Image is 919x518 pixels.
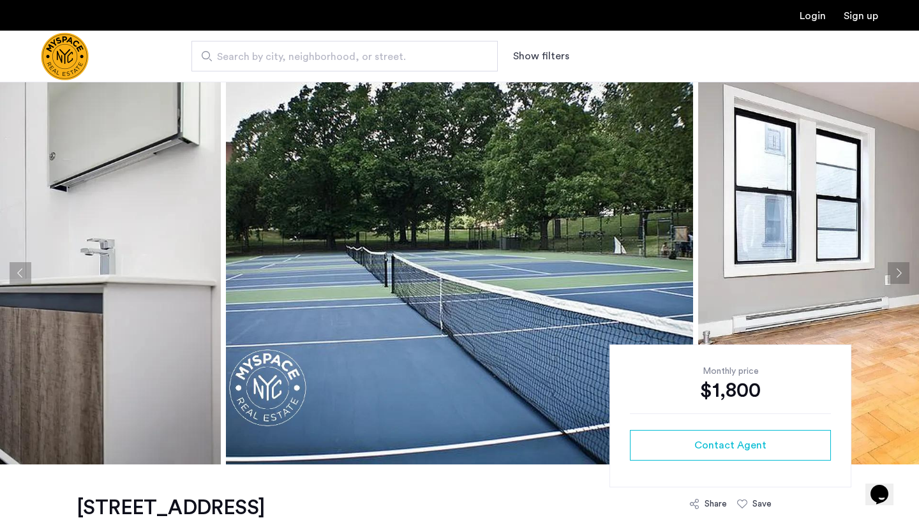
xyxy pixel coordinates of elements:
div: Monthly price [630,365,831,378]
div: Save [752,498,772,510]
a: Login [800,11,826,21]
span: Contact Agent [694,438,766,453]
button: button [630,430,831,461]
button: Show or hide filters [513,48,569,64]
iframe: chat widget [865,467,906,505]
span: Search by city, neighborhood, or street. [217,49,462,64]
div: $1,800 [630,378,831,403]
a: Registration [844,11,878,21]
input: Apartment Search [191,41,498,71]
img: logo [41,33,89,80]
img: apartment [226,82,693,464]
a: Cazamio Logo [41,33,89,80]
button: Previous apartment [10,262,31,284]
div: Share [705,498,727,510]
button: Next apartment [888,262,909,284]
